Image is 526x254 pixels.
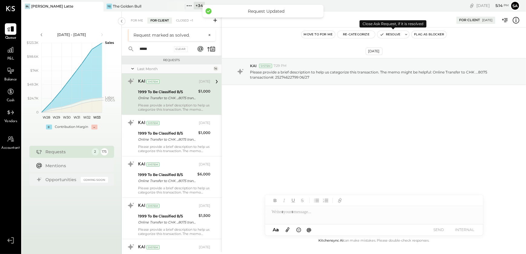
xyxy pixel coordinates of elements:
[453,226,477,234] button: INTERNAL
[43,115,50,119] text: W28
[190,18,193,23] span: +1
[0,86,21,103] a: Cash
[81,177,108,183] div: Coming Soon
[4,119,17,124] span: Vendors
[459,18,480,23] div: For Client
[146,80,159,84] div: System
[138,213,197,219] div: 1999 To Be Classified B/S
[4,77,17,83] span: Balance
[199,162,210,167] div: [DATE]
[63,115,70,119] text: W30
[138,79,145,85] div: KAI
[113,4,141,9] div: The Golden Bull
[147,18,172,24] div: For Client
[138,244,145,250] div: KAI
[146,204,159,208] div: System
[307,227,311,233] span: @
[313,197,321,204] button: Unordered List
[101,148,108,155] div: 175
[138,161,145,168] div: KAI
[199,213,210,219] div: $1,500
[146,162,159,167] div: System
[366,47,383,55] div: [DATE]
[298,197,306,204] button: Strikethrough
[0,107,21,124] a: Vendors
[138,172,196,178] div: 1999 To Be Classified B/S
[289,197,297,204] button: Underline
[274,63,287,68] span: 7:29 PM
[138,186,210,194] div: Please provide a brief description to help us categorize this transaction. The memo might be help...
[427,226,451,234] button: SEND
[271,226,281,233] button: Aa
[146,245,159,249] div: System
[377,31,403,38] button: Resolve
[0,133,21,151] a: Accountant
[0,65,21,83] a: Balance
[138,136,196,142] div: Online Transfer to CHK ...8075 transaction#: 25240078167 06/24
[174,46,188,52] div: Clear
[138,89,196,95] div: 1999 To Be Classified B/S
[305,226,313,233] button: @
[105,41,114,45] text: Sales
[55,125,88,129] div: Contribution Margin
[412,31,446,38] button: Flag as Blocker
[46,149,89,155] div: Requests
[138,219,197,225] div: Online Transfer to CHK ...8075 transaction#: 24985490491 06/02
[205,32,211,38] button: ×
[0,44,21,62] a: P&L
[91,125,97,129] div: -
[25,4,30,9] div: BL
[125,58,219,62] div: Requests
[0,23,21,41] a: Queue
[31,4,73,9] div: [PERSON_NAME] Latte
[138,227,210,236] div: Please provide a brief description to help us categorize this transaction. The memo might be help...
[198,88,210,94] div: $1,000
[337,31,375,38] button: Re-Categorize
[271,197,279,204] button: Bold
[46,177,78,183] div: Opportunities
[199,204,210,208] div: [DATE]
[27,54,38,59] text: $98.6K
[137,66,212,71] div: Last Month
[7,98,15,103] span: Cash
[138,178,196,184] div: Online Transfer to CHK ...8075 transaction#: 24864049123 05/23
[73,115,80,119] text: W31
[469,2,475,9] div: copy link
[138,103,210,112] div: Please provide a brief description to help us categorize this transaction. The memo might be help...
[213,66,218,71] div: 14
[83,115,90,119] text: W32
[28,96,38,100] text: $24.7K
[250,70,508,80] p: Please provide a brief description to help us categorize this transaction. The memo might be help...
[46,125,52,129] div: +
[2,145,20,151] span: Accountant
[199,245,210,250] div: [DATE]
[53,115,60,119] text: W29
[105,98,115,102] text: COGS
[5,35,16,41] span: Queue
[93,115,100,119] text: W33
[7,56,14,62] span: P&L
[138,145,210,153] div: Please provide a brief description to help us categorize this transaction. The memo might be help...
[259,64,272,68] div: System
[322,197,330,204] button: Ordered List
[27,82,38,86] text: $49.3K
[510,1,520,11] button: Sa
[30,68,38,73] text: $74K
[336,197,344,204] button: Add URL
[27,41,38,45] text: $123.3K
[194,2,205,9] div: + 34
[36,110,38,114] text: 0
[476,3,509,8] div: [DATE]
[138,130,196,136] div: 1999 To Be Classified B/S
[199,79,210,84] div: [DATE]
[107,4,112,9] div: TG
[133,32,205,38] div: Request marked as solved.
[146,121,159,125] div: System
[138,120,145,126] div: KAI
[138,95,196,101] div: Online Transfer to CHK ...8075 transaction#: 25274622799 06/27
[173,18,196,24] div: Closed
[276,227,279,233] span: a
[215,8,317,14] div: Request Updated
[92,148,99,155] div: 2
[280,197,288,204] button: Italic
